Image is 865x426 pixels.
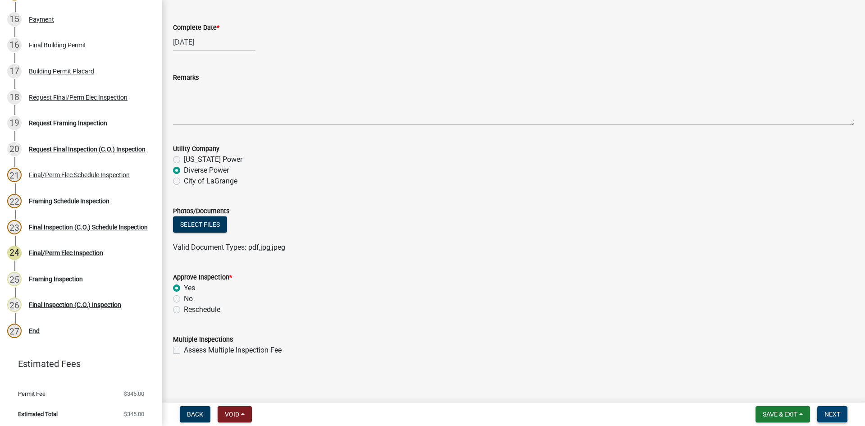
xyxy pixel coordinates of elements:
div: 19 [7,116,22,130]
div: 22 [7,194,22,208]
label: Reschedule [184,304,220,315]
label: [US_STATE] Power [184,154,242,165]
label: Remarks [173,75,199,81]
label: Multiple Inspections [173,337,233,343]
div: 24 [7,246,22,260]
label: Utility Company [173,146,219,152]
label: Assess Multiple Inspection Fee [184,345,282,356]
span: $345.00 [124,391,144,397]
button: Void [218,406,252,422]
label: No [184,293,193,304]
button: Next [817,406,847,422]
div: 16 [7,38,22,52]
span: Valid Document Types: pdf,jpg,jpeg [173,243,285,252]
div: 15 [7,12,22,27]
label: Complete Date [173,25,219,31]
div: 25 [7,272,22,286]
div: Request Final Inspection (C.O.) Inspection [29,146,146,152]
span: Permit Fee [18,391,46,397]
div: Framing Schedule Inspection [29,198,109,204]
label: Approve Inspection [173,275,232,281]
div: Final Inspection (C.O.) Schedule Inspection [29,224,148,230]
div: Request Final/Perm Elec Inspection [29,94,127,101]
div: Final Building Permit [29,42,86,48]
div: 18 [7,90,22,105]
label: Photos/Documents [173,208,229,215]
input: mm/dd/yyyy [173,33,255,51]
label: City of LaGrange [184,176,237,187]
div: 20 [7,142,22,156]
label: Diverse Power [184,165,229,176]
div: Final Inspection (C.O.) Inspection [29,302,121,308]
button: Back [180,406,210,422]
button: Select files [173,216,227,233]
div: 23 [7,220,22,234]
label: Yes [184,283,195,293]
a: Estimated Fees [7,355,148,373]
span: $345.00 [124,411,144,417]
div: Payment [29,16,54,23]
div: Framing Inspection [29,276,83,282]
div: Final/Perm Elec Inspection [29,250,103,256]
div: Final/Perm Elec Schedule Inspection [29,172,130,178]
div: 27 [7,324,22,338]
span: Next [824,411,840,418]
span: Estimated Total [18,411,58,417]
span: Save & Exit [763,411,797,418]
div: Building Permit Placard [29,68,94,74]
div: End [29,328,40,334]
div: 26 [7,298,22,312]
span: Back [187,411,203,418]
div: 21 [7,168,22,182]
div: 17 [7,64,22,78]
div: Request Framing Inspection [29,120,107,126]
button: Save & Exit [756,406,810,422]
span: Void [225,411,239,418]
